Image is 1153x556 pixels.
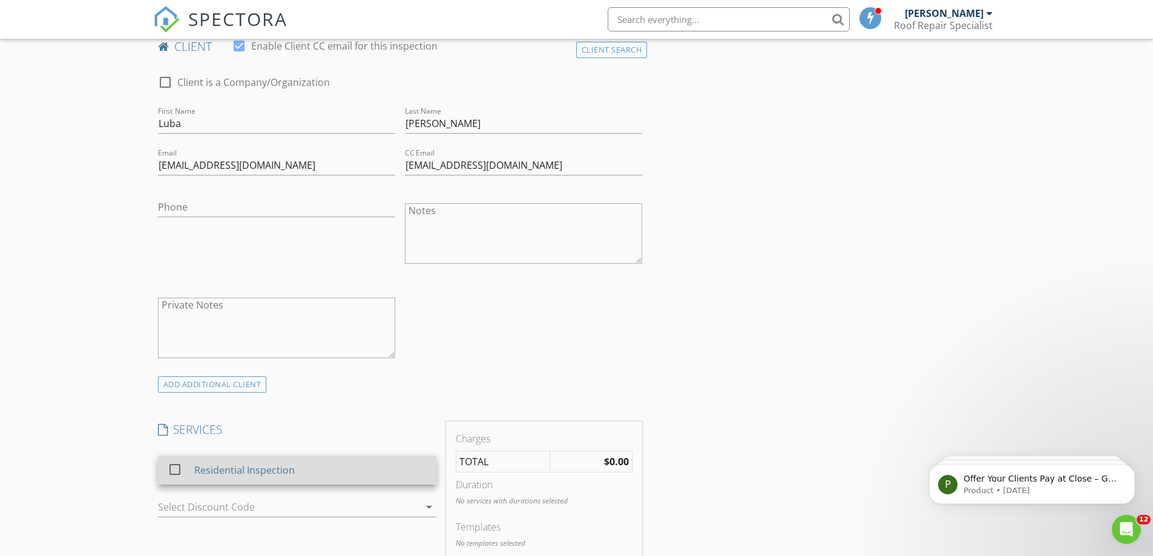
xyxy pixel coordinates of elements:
div: Charges [456,431,632,446]
strong: $0.00 [604,455,629,468]
div: [PERSON_NAME] [905,7,984,19]
td: TOTAL [456,451,550,473]
span: 12 [1137,515,1151,525]
iframe: Intercom live chat [1112,515,1141,544]
span: SPECTORA [188,6,287,31]
label: Client is a Company/Organization [177,76,330,88]
div: Residential Inspection [194,463,294,477]
a: SPECTORA [153,16,287,42]
div: Client Search [576,42,648,58]
h4: SERVICES [158,422,436,437]
div: Duration [456,477,632,492]
input: Search everything... [608,7,850,31]
label: Enable Client CC email for this inspection [251,40,438,52]
div: ADD ADDITIONAL client [158,376,267,393]
div: Templates [456,520,632,534]
p: No services with durations selected [456,495,632,506]
p: No templates selected [456,538,632,549]
img: The Best Home Inspection Software - Spectora [153,6,180,33]
i: arrow_drop_down [422,500,436,514]
div: Roof Repair Specialist [894,19,993,31]
iframe: Intercom notifications message [911,439,1153,523]
h4: client [158,39,643,54]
